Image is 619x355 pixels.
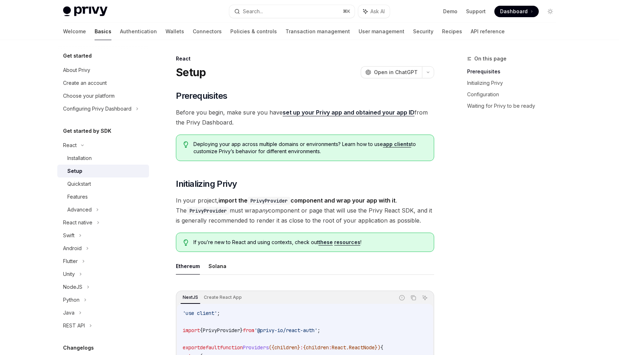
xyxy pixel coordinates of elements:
[176,195,434,225] span: In your project, . The must wrap component or page that will use the Privy React SDK, and it is g...
[193,239,427,246] span: If you’re new to React and using contexts, check out !
[193,23,222,40] a: Connectors
[63,344,94,352] h5: Changelogs
[471,23,505,40] a: API reference
[57,89,149,102] a: Choose your platform
[183,327,200,334] span: import
[57,177,149,190] a: Quickstart
[63,141,77,150] div: React
[318,239,333,245] a: these
[375,344,380,351] span: })
[67,167,82,175] div: Setup
[95,23,111,40] a: Basics
[57,152,149,165] a: Installation
[220,344,243,351] span: function
[329,344,332,351] span: :
[67,193,88,201] div: Features
[176,107,434,127] span: Before you begin, make sure you have from the Privy Dashboard.
[63,270,75,278] div: Unity
[208,258,226,274] button: Solana
[306,344,329,351] span: children
[494,6,539,17] a: Dashboard
[332,344,346,351] span: React
[243,7,263,16] div: Search...
[63,257,78,266] div: Flutter
[176,258,200,274] button: Ethereum
[187,207,230,215] code: PrivyProvider
[183,141,188,148] svg: Tip
[467,100,562,112] a: Waiting for Privy to be ready
[57,190,149,203] a: Features
[200,344,220,351] span: default
[67,205,92,214] div: Advanced
[443,8,457,15] a: Demo
[217,310,220,316] span: ;
[63,127,111,135] h5: Get started by SDK
[63,104,131,113] div: Configuring Privy Dashboard
[57,64,149,77] a: About Privy
[181,293,200,302] div: NextJS
[183,344,200,351] span: export
[383,141,411,147] a: app clients
[63,244,82,253] div: Android
[176,178,237,190] span: Initializing Privy
[202,293,244,302] div: Create React App
[420,293,430,302] button: Ask AI
[63,283,82,291] div: NodeJS
[200,327,203,334] span: {
[219,197,395,204] strong: import the component and wrap your app with it
[230,23,277,40] a: Policies & controls
[248,197,291,205] code: PrivyProvider
[67,154,92,162] div: Installation
[358,5,390,18] button: Ask AI
[176,90,227,102] span: Prerequisites
[120,23,157,40] a: Authentication
[183,310,217,316] span: 'use client'
[467,66,562,77] a: Prerequisites
[283,109,414,116] a: set up your Privy app and obtained your app ID
[176,55,434,62] div: React
[397,293,407,302] button: Report incorrect code
[63,23,86,40] a: Welcome
[413,23,433,40] a: Security
[57,77,149,89] a: Create an account
[349,344,375,351] span: ReactNode
[254,327,317,334] span: '@privy-io/react-auth'
[346,344,349,351] span: .
[67,180,91,188] div: Quickstart
[334,239,360,245] a: resources
[466,8,486,15] a: Support
[374,69,418,76] span: Open in ChatGPT
[317,327,320,334] span: ;
[303,344,306,351] span: {
[63,66,90,74] div: About Privy
[63,296,80,304] div: Python
[409,293,418,302] button: Copy the contents from the code block
[63,231,75,240] div: Swift
[300,344,303,351] span: :
[474,54,507,63] span: On this page
[359,23,404,40] a: User management
[193,141,427,155] span: Deploying your app across multiple domains or environments? Learn how to use to customize Privy’s...
[442,23,462,40] a: Recipes
[63,218,92,227] div: React native
[63,308,75,317] div: Java
[240,327,243,334] span: }
[63,52,92,60] h5: Get started
[243,327,254,334] span: from
[274,344,297,351] span: children
[176,66,206,79] h1: Setup
[297,344,300,351] span: }
[183,239,188,246] svg: Tip
[63,79,107,87] div: Create an account
[259,207,268,214] em: any
[63,321,85,330] div: REST API
[380,344,383,351] span: {
[544,6,556,17] button: Toggle dark mode
[361,66,422,78] button: Open in ChatGPT
[243,344,269,351] span: Providers
[269,344,274,351] span: ({
[229,5,355,18] button: Search...⌘K
[343,9,350,14] span: ⌘ K
[63,92,115,100] div: Choose your platform
[63,6,107,16] img: light logo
